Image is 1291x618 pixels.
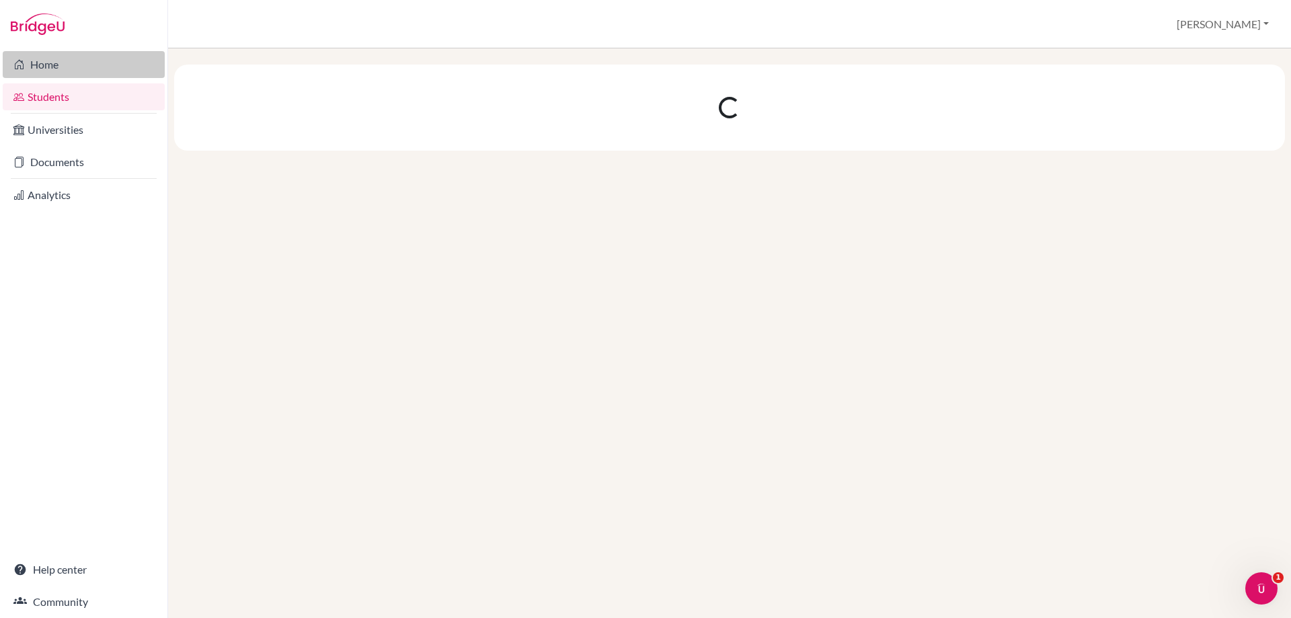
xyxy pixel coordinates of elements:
[3,116,165,143] a: Universities
[3,556,165,583] a: Help center
[3,588,165,615] a: Community
[11,13,65,35] img: Bridge-U
[1273,572,1284,583] span: 1
[1245,572,1278,605] iframe: Intercom live chat
[3,51,165,78] a: Home
[3,149,165,176] a: Documents
[3,83,165,110] a: Students
[1171,11,1275,37] button: [PERSON_NAME]
[3,182,165,208] a: Analytics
